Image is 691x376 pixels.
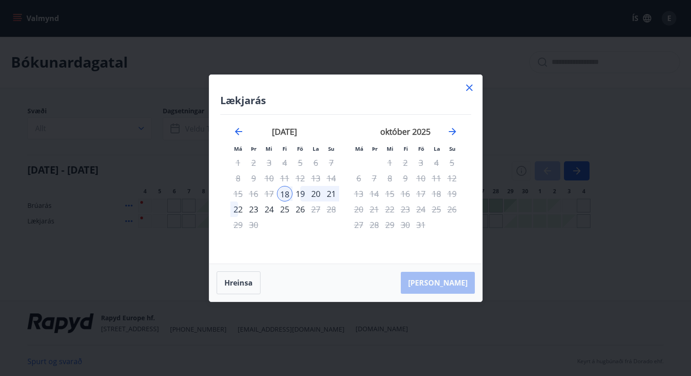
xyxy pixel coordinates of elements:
[382,217,398,233] td: Not available. miðvikudagur, 29. október 2025
[413,155,429,170] div: Aðeins útritun í boði
[429,201,444,217] td: Not available. laugardagur, 25. október 2025
[413,170,429,186] td: Not available. föstudagur, 10. október 2025
[413,217,429,233] div: Aðeins útritun í boði
[251,145,256,152] small: Þr
[444,186,460,201] td: Not available. sunnudagur, 19. október 2025
[277,170,292,186] td: Not available. fimmtudagur, 11. september 2025
[429,170,444,186] td: Not available. laugardagur, 11. október 2025
[246,201,261,217] div: 23
[382,155,398,170] td: Not available. miðvikudagur, 1. október 2025
[398,186,413,201] td: Not available. fimmtudagur, 16. október 2025
[220,93,471,107] h4: Lækjarás
[220,115,471,253] div: Calendar
[297,145,303,152] small: Fö
[261,155,277,170] td: Not available. miðvikudagur, 3. september 2025
[230,170,246,186] td: Not available. mánudagur, 8. september 2025
[434,145,440,152] small: La
[277,155,292,170] td: Not available. fimmtudagur, 4. september 2025
[261,186,277,201] td: Not available. miðvikudagur, 17. september 2025
[387,145,393,152] small: Mi
[217,271,260,294] button: Hreinsa
[367,217,382,233] td: Not available. þriðjudagur, 28. október 2025
[292,201,308,217] td: Choose föstudagur, 26. september 2025 as your check-out date. It’s available.
[351,201,367,217] td: Not available. mánudagur, 20. október 2025
[398,217,413,233] td: Not available. fimmtudagur, 30. október 2025
[313,145,319,152] small: La
[328,145,335,152] small: Su
[447,126,458,137] div: Move forward to switch to the next month.
[413,186,429,201] td: Not available. föstudagur, 17. október 2025
[449,145,456,152] small: Su
[266,145,272,152] small: Mi
[233,126,244,137] div: Move backward to switch to the previous month.
[230,201,246,217] td: Choose mánudagur, 22. september 2025 as your check-out date. It’s available.
[429,186,444,201] td: Not available. laugardagur, 18. október 2025
[413,201,429,217] div: Aðeins útritun í boði
[308,186,324,201] div: 20
[246,186,261,201] td: Not available. þriðjudagur, 16. september 2025
[246,201,261,217] td: Choose þriðjudagur, 23. september 2025 as your check-out date. It’s available.
[308,170,324,186] td: Not available. laugardagur, 13. september 2025
[398,155,413,170] td: Not available. fimmtudagur, 2. október 2025
[382,170,398,186] td: Not available. miðvikudagur, 8. október 2025
[418,145,424,152] small: Fö
[308,186,324,201] td: Choose laugardagur, 20. september 2025 as your check-out date. It’s available.
[246,155,261,170] td: Not available. þriðjudagur, 2. september 2025
[324,186,339,201] div: 21
[444,201,460,217] td: Not available. sunnudagur, 26. október 2025
[272,126,297,137] strong: [DATE]
[292,186,308,201] div: 19
[444,155,460,170] td: Not available. sunnudagur, 5. október 2025
[413,201,429,217] td: Not available. föstudagur, 24. október 2025
[413,155,429,170] td: Not available. föstudagur, 3. október 2025
[308,155,324,170] td: Not available. laugardagur, 6. september 2025
[398,170,413,186] td: Not available. fimmtudagur, 9. október 2025
[367,186,382,201] td: Not available. þriðjudagur, 14. október 2025
[308,201,324,217] td: Not available. laugardagur, 27. september 2025
[413,186,429,201] div: Aðeins útritun í boði
[382,186,398,201] td: Not available. miðvikudagur, 15. október 2025
[292,170,308,186] td: Not available. föstudagur, 12. september 2025
[444,170,460,186] td: Not available. sunnudagur, 12. október 2025
[292,201,308,217] div: Aðeins útritun í boði
[367,201,382,217] td: Not available. þriðjudagur, 21. október 2025
[261,170,277,186] td: Not available. miðvikudagur, 10. september 2025
[324,155,339,170] td: Not available. sunnudagur, 7. september 2025
[230,201,246,217] div: 22
[292,170,308,186] div: Aðeins útritun í boði
[413,217,429,233] td: Not available. föstudagur, 31. október 2025
[230,155,246,170] td: Not available. mánudagur, 1. september 2025
[234,145,242,152] small: Má
[380,126,431,137] strong: október 2025
[355,145,363,152] small: Má
[351,217,367,233] td: Not available. mánudagur, 27. október 2025
[413,170,429,186] div: Aðeins útritun í boði
[277,201,292,217] td: Choose fimmtudagur, 25. september 2025 as your check-out date. It’s available.
[282,145,287,152] small: Fi
[351,186,367,201] td: Not available. mánudagur, 13. október 2025
[261,201,277,217] td: Choose miðvikudagur, 24. september 2025 as your check-out date. It’s available.
[230,217,246,233] td: Not available. mánudagur, 29. september 2025
[398,201,413,217] td: Not available. fimmtudagur, 23. október 2025
[324,170,339,186] td: Not available. sunnudagur, 14. september 2025
[246,217,261,233] td: Not available. þriðjudagur, 30. september 2025
[277,201,292,217] div: 25
[324,201,339,217] td: Not available. sunnudagur, 28. september 2025
[292,186,308,201] td: Choose föstudagur, 19. september 2025 as your check-out date. It’s available.
[292,155,308,170] td: Not available. föstudagur, 5. september 2025
[324,186,339,201] td: Choose sunnudagur, 21. september 2025 as your check-out date. It’s available.
[404,145,408,152] small: Fi
[261,201,277,217] div: 24
[372,145,377,152] small: Þr
[429,155,444,170] td: Not available. laugardagur, 4. október 2025
[367,170,382,186] td: Not available. þriðjudagur, 7. október 2025
[277,186,292,201] div: 18
[351,170,367,186] td: Not available. mánudagur, 6. október 2025
[382,201,398,217] td: Not available. miðvikudagur, 22. október 2025
[230,186,246,201] td: Not available. mánudagur, 15. september 2025
[246,170,261,186] td: Not available. þriðjudagur, 9. september 2025
[277,186,292,201] td: Selected as start date. fimmtudagur, 18. september 2025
